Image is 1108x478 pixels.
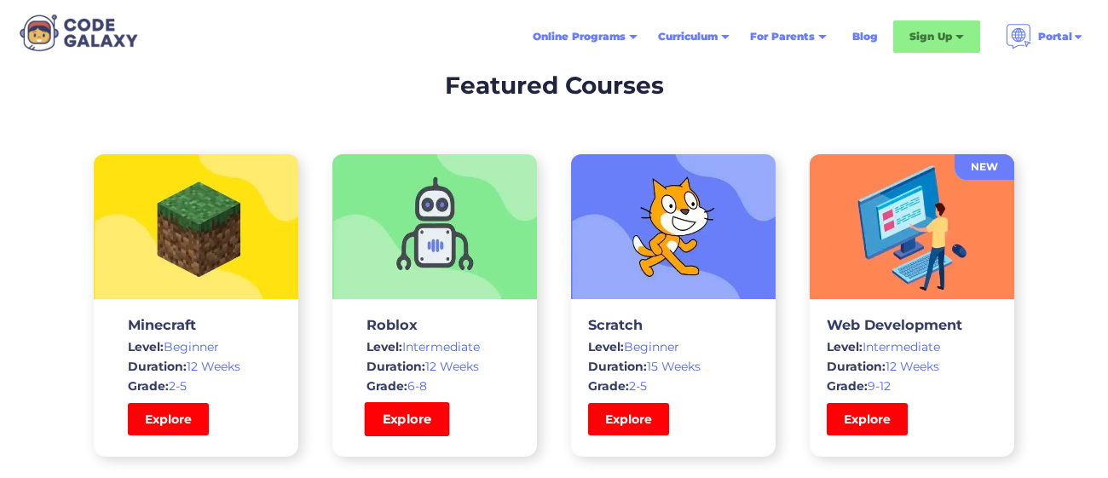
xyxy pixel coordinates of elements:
div: Online Programs [522,21,648,52]
h3: Scratch [588,316,759,333]
a: Explore [365,402,450,436]
div: Intermediate [366,338,503,355]
span: Level: [588,339,624,354]
div: 12 Weeks [366,358,503,375]
div: Online Programs [533,28,626,45]
div: Curriculum [648,21,740,52]
a: Explore [128,403,209,435]
h2: Featured Courses [445,67,664,103]
span: Level: [128,339,164,354]
div: 12 Weeks [128,358,264,375]
div: Portal [1038,28,1072,45]
span: Level: [827,339,863,354]
span: Duration: [827,359,886,374]
span: : [404,378,407,394]
div: For Parents [750,28,815,45]
div: Portal [995,17,1094,56]
div: 9-12 [827,377,997,394]
span: Grade [366,378,404,394]
h3: Web Development [827,316,997,333]
a: Blog [842,21,888,52]
a: Explore [588,403,669,435]
div: Beginner [588,338,759,355]
span: Level: [366,339,402,354]
div: Sign Up [893,20,980,53]
span: Duration: [588,359,647,374]
h3: Roblox [366,316,503,333]
a: Explore [827,403,908,435]
div: Beginner [128,338,264,355]
div: 2-5 [128,377,264,394]
span: Grade: [128,378,169,394]
div: For Parents [740,21,837,52]
div: NEW [955,158,1014,176]
div: 12 Weeks [827,358,997,375]
a: NEW [955,154,1014,180]
span: Duration: [366,359,425,374]
div: 6-8 [366,377,503,394]
div: Curriculum [658,28,718,45]
span: Grade: [588,378,629,394]
div: 15 Weeks [588,358,759,375]
h3: Minecraft [128,316,264,333]
span: Grade: [827,378,868,394]
div: 2-5 [588,377,759,394]
span: Duration: [128,359,187,374]
div: Sign Up [909,28,952,45]
div: Intermediate [827,338,997,355]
